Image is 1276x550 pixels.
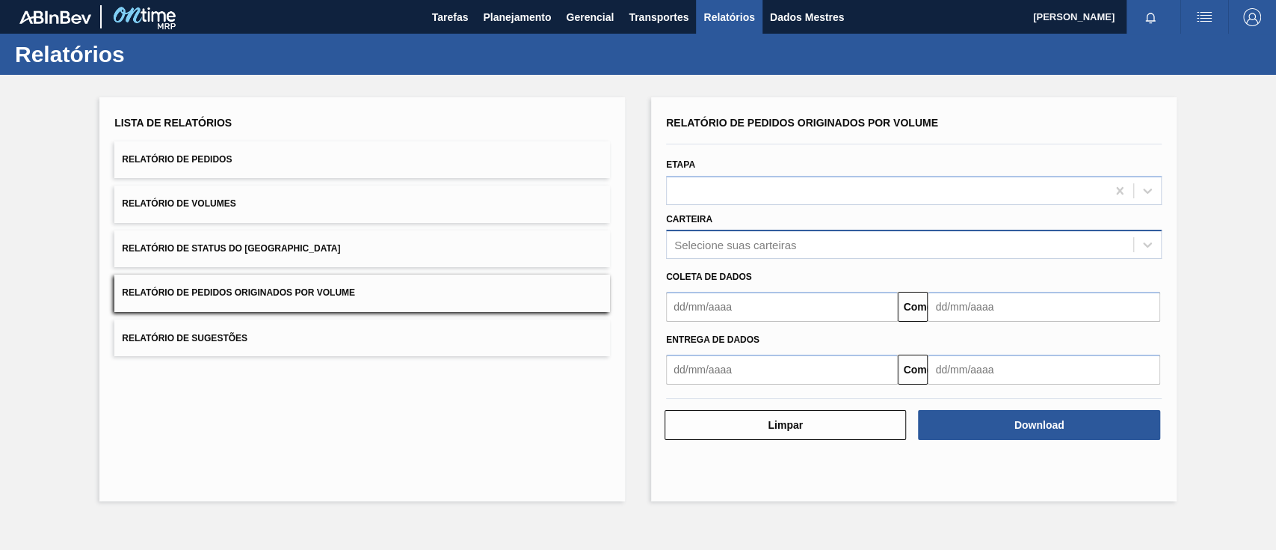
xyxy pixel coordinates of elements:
img: TNhmsLtSVTkK8tSr43FrP2fwEKptu5GPRR3wAAAABJRU5ErkJggg== [19,10,91,24]
font: Download [1014,419,1064,431]
input: dd/mm/aaaa [666,292,898,322]
font: Limpar [768,419,803,431]
font: Planejamento [483,11,551,23]
font: Relatório de Sugestões [122,332,247,343]
font: Entrega de dados [666,334,759,345]
input: dd/mm/aaaa [666,355,898,385]
font: Comeu [903,364,938,376]
font: Relatório de Pedidos Originados por Volume [666,117,938,129]
button: Notificações [1126,7,1174,28]
font: Carteira [666,214,712,224]
font: Tarefas [432,11,469,23]
font: Relatórios [15,42,125,67]
font: Relatório de Pedidos Originados por Volume [122,288,355,299]
font: Relatório de Status do [GEOGRAPHIC_DATA] [122,243,340,254]
button: Relatório de Pedidos Originados por Volume [114,275,610,311]
font: Coleta de dados [666,272,752,282]
font: Selecione suas carteiras [674,239,796,251]
font: [PERSON_NAME] [1033,11,1115,22]
button: Comeu [898,292,928,322]
font: Relatórios [703,11,754,23]
font: Relatório de Pedidos [122,154,232,165]
button: Relatório de Volumes [114,186,610,222]
font: Gerencial [566,11,614,23]
input: dd/mm/aaaa [928,355,1159,385]
font: Comeu [903,301,938,313]
input: dd/mm/aaaa [928,292,1159,322]
img: Sair [1243,8,1261,26]
img: ações do usuário [1195,8,1213,26]
font: Dados Mestres [770,11,845,23]
button: Limpar [665,410,906,440]
button: Download [918,410,1159,440]
font: Etapa [666,159,695,170]
button: Relatório de Sugestões [114,320,610,356]
font: Transportes [629,11,688,23]
button: Comeu [898,355,928,385]
font: Relatório de Volumes [122,199,235,210]
font: Lista de Relatórios [114,117,232,129]
button: Relatório de Pedidos [114,141,610,178]
button: Relatório de Status do [GEOGRAPHIC_DATA] [114,230,610,267]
